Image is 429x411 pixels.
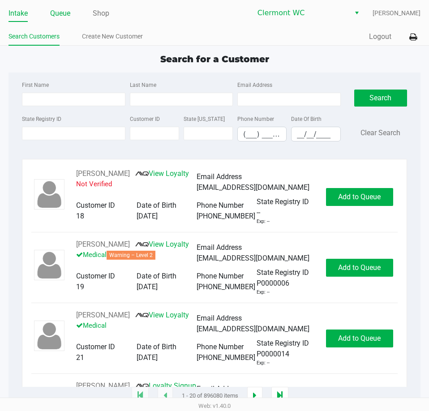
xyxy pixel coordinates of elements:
span: Email Address [197,385,242,393]
span: [DATE] [137,283,158,291]
span: -- [257,207,260,218]
span: Date of Birth [137,201,176,210]
span: [PERSON_NAME] [373,9,420,18]
span: P0000014 [257,349,289,360]
label: Phone Number [237,115,274,123]
span: State Registry ID [257,268,309,277]
span: 1 - 20 of 896080 items [182,391,238,400]
span: Customer ID [76,272,115,280]
app-submit-button: Previous [158,387,173,405]
span: 21 [76,353,84,362]
span: 18 [76,212,84,220]
span: Customer ID [76,342,115,351]
span: Search for a Customer [160,54,269,64]
span: Web: v1.40.0 [198,402,231,409]
span: Clermont WC [257,8,345,18]
button: Add to Queue [326,330,393,347]
button: Select [350,5,363,21]
span: [PHONE_NUMBER] [197,353,255,362]
span: Date of Birth [137,272,176,280]
span: [PHONE_NUMBER] [197,212,255,220]
div: Exp: -- [257,360,270,367]
span: [PHONE_NUMBER] [197,283,255,291]
div: Exp: -- [257,218,270,226]
span: [DATE] [137,212,158,220]
label: Customer ID [130,115,160,123]
a: View Loyalty [135,240,189,248]
span: State Registry ID [257,197,309,206]
app-submit-button: Next [247,387,262,405]
a: Queue [50,7,70,20]
button: See customer info [76,168,130,179]
span: Email Address [197,314,242,322]
label: Email Address [237,81,272,89]
label: First Name [22,81,49,89]
p: Not Verified [76,179,197,189]
label: State Registry ID [22,115,61,123]
button: Logout [369,31,391,42]
button: Clear Search [360,128,400,138]
button: See customer info [76,239,130,250]
span: Add to Queue [338,334,381,342]
label: Last Name [130,81,156,89]
p: Medical [76,321,197,331]
app-submit-button: Move to first page [132,387,149,405]
button: Add to Queue [326,188,393,206]
a: Shop [93,7,109,20]
span: [EMAIL_ADDRESS][DOMAIN_NAME] [197,183,309,192]
input: Format: MM/DD/YYYY [292,127,340,141]
a: View Loyalty [135,311,189,319]
button: Search [354,90,407,107]
span: [EMAIL_ADDRESS][DOMAIN_NAME] [197,325,309,333]
input: Format: (999) 999-9999 [238,127,286,141]
p: Medical [76,250,197,260]
kendo-maskedtextbox: Format: (999) 999-9999 [237,127,287,141]
span: Phone Number [197,342,244,351]
span: P0000006 [257,278,289,289]
app-submit-button: Move to last page [271,387,288,405]
span: Date of Birth [137,342,176,351]
span: [EMAIL_ADDRESS][DOMAIN_NAME] [197,254,309,262]
span: Warning – Level 2 [107,251,155,260]
a: Loyalty Signup [135,381,196,390]
a: Create New Customer [82,31,143,42]
div: Exp: -- [257,289,270,296]
span: Add to Queue [338,193,381,201]
span: Phone Number [197,272,244,280]
span: Phone Number [197,201,244,210]
span: Customer ID [76,201,115,210]
a: View Loyalty [135,169,189,178]
label: State [US_STATE] [184,115,225,123]
button: Add to Queue [326,259,393,277]
span: Email Address [197,172,242,181]
label: Date Of Birth [291,115,322,123]
span: Email Address [197,243,242,252]
button: See customer info [76,310,130,321]
button: See customer info [76,381,130,391]
a: Intake [9,7,28,20]
span: [DATE] [137,353,158,362]
span: 19 [76,283,84,291]
span: Add to Queue [338,263,381,272]
span: State Registry ID [257,339,309,347]
a: Search Customers [9,31,60,42]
